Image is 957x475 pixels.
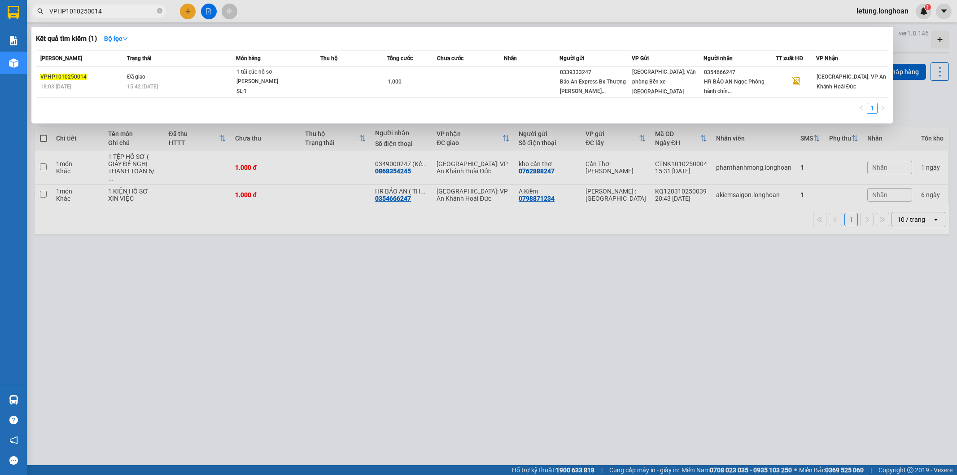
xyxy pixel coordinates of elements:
button: Bộ lọcdown [97,31,135,46]
div: HR BẢO AN Ngọc Phòng hành chín... [704,77,775,96]
button: left [856,103,867,114]
strong: Bộ lọc [104,35,128,42]
span: VP Nhận [816,55,838,62]
div: Bảo An Express Bx Thượng [PERSON_NAME]... [560,77,631,96]
span: TT xuất HĐ [776,55,803,62]
li: Previous Page [856,103,867,114]
img: logo-vxr [8,6,19,19]
span: Chưa cước [437,55,463,62]
a: 1 [867,103,877,113]
span: Nhãn [504,55,517,62]
span: [GEOGRAPHIC_DATA]: Văn phòng Bến xe [GEOGRAPHIC_DATA] [632,69,696,95]
div: 1 túi cúc hồ sơ [PERSON_NAME] [236,67,304,87]
img: warehouse-icon [9,58,18,68]
span: 18:03 [DATE] [40,84,71,90]
span: search [37,8,44,14]
span: left [859,105,864,110]
span: Người nhận [704,55,733,62]
span: [GEOGRAPHIC_DATA]: VP An Khánh Hoài Đức [817,74,886,90]
span: question-circle [9,416,18,424]
h3: Kết quả tìm kiếm ( 1 ) [36,34,97,44]
span: Tổng cước [387,55,413,62]
li: Next Page [878,103,888,114]
span: 15:42 [DATE] [127,84,158,90]
span: Người gửi [559,55,584,62]
span: Món hàng [236,55,261,62]
button: right [878,103,888,114]
img: solution-icon [9,36,18,45]
span: VPHP1010250014 [40,74,87,80]
li: 1 [867,103,878,114]
span: down [122,35,128,42]
span: Đã giao [127,74,145,80]
img: warehouse-icon [9,395,18,405]
span: notification [9,436,18,444]
span: right [880,105,886,110]
span: 1.000 [388,79,402,85]
span: [PERSON_NAME] [40,55,82,62]
span: close-circle [157,7,162,16]
span: Trạng thái [127,55,151,62]
span: close-circle [157,8,162,13]
span: VP Gửi [632,55,649,62]
span: Thu hộ [320,55,337,62]
input: Tìm tên, số ĐT hoặc mã đơn [49,6,155,16]
div: 0354666247 [704,68,775,77]
div: 0339333247 [560,68,631,77]
div: SL: 1 [236,87,304,97]
span: message [9,456,18,465]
